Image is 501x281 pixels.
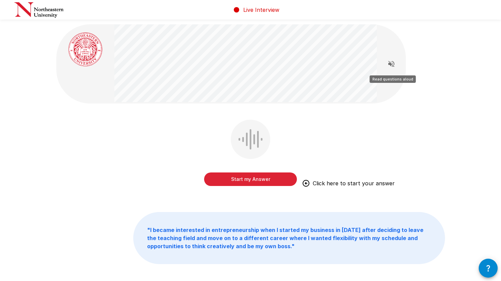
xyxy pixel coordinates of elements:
img: northeastern_avatar3.png [68,32,102,66]
p: Live Interview [243,6,279,14]
b: " I became interested in entrepreneurship when I started my business in [DATE] after deciding to ... [147,227,423,250]
button: Read questions aloud [385,57,398,71]
button: Start my Answer [204,172,297,186]
div: Read questions aloud [370,75,416,83]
